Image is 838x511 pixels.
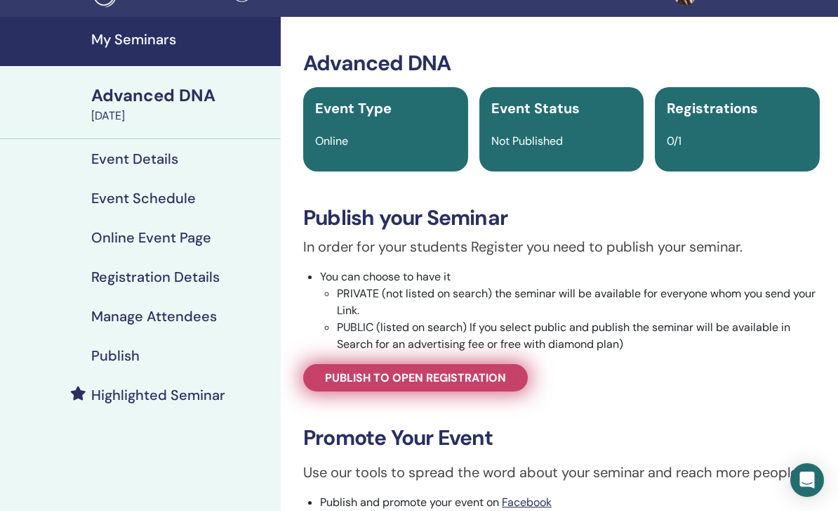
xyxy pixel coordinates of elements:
a: Publish to open registration [303,364,528,392]
span: Event Status [491,99,580,117]
li: PRIVATE (not listed on search) the seminar will be available for everyone whom you send your Link. [337,285,820,319]
a: Facebook [502,495,552,510]
span: Registrations [667,99,758,117]
li: Publish and promote your event on [320,494,820,511]
span: Online [315,134,348,148]
p: Use our tools to spread the word about your seminar and reach more people: [303,462,820,483]
div: [DATE] [91,108,272,124]
h4: Registration Details [91,269,220,285]
li: You can choose to have it [320,269,820,353]
h4: Manage Attendees [91,308,217,325]
span: Event Type [315,99,392,117]
a: Advanced DNA[DATE] [83,84,281,124]
h4: Highlighted Seminar [91,387,225,403]
h4: Publish [91,347,140,364]
span: Not Published [491,134,563,148]
h4: Event Details [91,150,178,167]
h4: Online Event Page [91,229,211,246]
h3: Publish your Seminar [303,205,820,231]
h4: My Seminars [91,31,272,48]
h4: Event Schedule [91,190,196,207]
span: 0/1 [667,134,681,148]
p: In order for your students Register you need to publish your seminar. [303,236,820,257]
div: Advanced DNA [91,84,272,108]
h3: Promote Your Event [303,425,820,451]
h3: Advanced DNA [303,51,820,76]
div: Open Intercom Messenger [790,463,824,497]
span: Publish to open registration [325,370,506,385]
li: PUBLIC (listed on search) If you select public and publish the seminar will be available in Searc... [337,319,820,353]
